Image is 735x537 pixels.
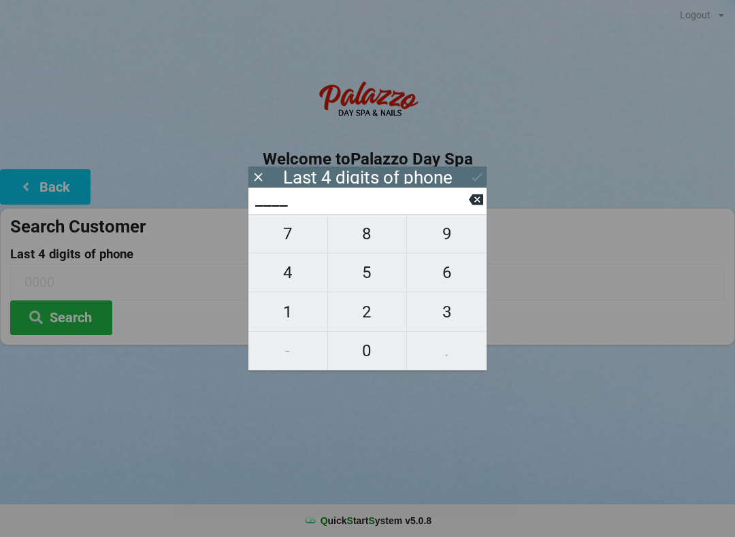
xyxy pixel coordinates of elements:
button: 6 [407,254,487,292]
span: 6 [407,258,487,287]
button: 9 [407,214,487,254]
div: Last 4 digits of phone [283,171,453,184]
span: 3 [407,298,487,326]
button: 1 [248,292,328,331]
span: 8 [328,220,407,248]
span: 1 [248,298,327,326]
button: 5 [328,254,408,292]
button: 2 [328,292,408,331]
span: 7 [248,220,327,248]
span: 4 [248,258,327,287]
span: 0 [328,336,407,365]
span: 2 [328,298,407,326]
button: 3 [407,292,487,331]
button: 7 [248,214,328,254]
span: 5 [328,258,407,287]
span: 9 [407,220,487,248]
button: 0 [328,332,408,370]
button: 8 [328,214,408,254]
button: 4 [248,254,328,292]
